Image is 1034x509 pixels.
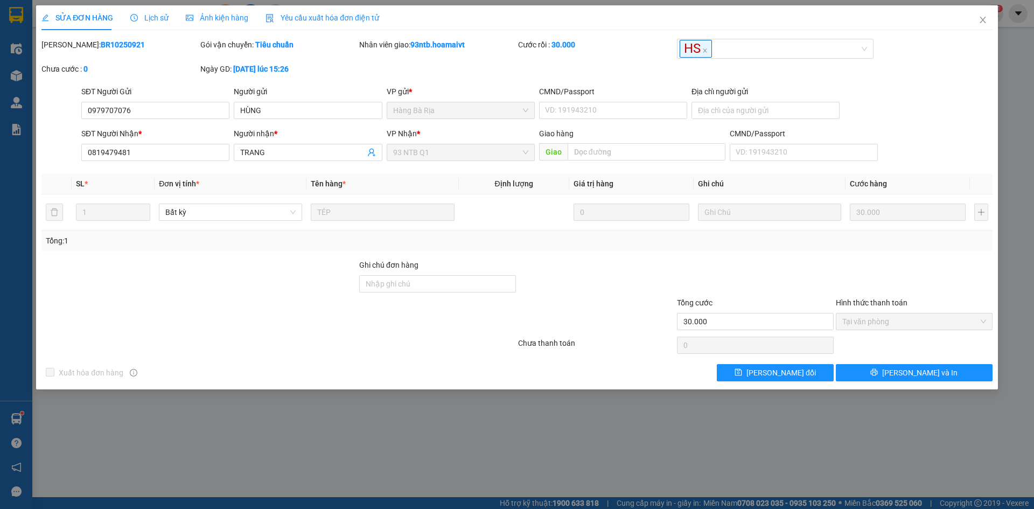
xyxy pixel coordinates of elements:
[870,368,878,377] span: printer
[233,65,289,73] b: [DATE] lúc 15:26
[359,261,418,269] label: Ghi chú đơn hàng
[882,367,958,379] span: [PERSON_NAME] và In
[680,40,712,58] span: HS
[200,39,357,51] div: Gói vận chuyển:
[83,65,88,73] b: 0
[186,14,193,22] span: picture
[574,179,613,188] span: Giá trị hàng
[76,179,85,188] span: SL
[165,204,296,220] span: Bất kỳ
[730,128,878,140] div: CMND/Passport
[850,204,966,221] input: 0
[359,39,516,51] div: Nhân viên giao:
[41,13,113,22] span: SỬA ĐƠN HÀNG
[130,13,169,22] span: Lịch sử
[836,298,907,307] label: Hình thức thanh toán
[81,86,229,97] div: SĐT Người Gửi
[367,148,376,157] span: user-add
[691,86,840,97] div: Địa chỉ người gửi
[979,16,987,24] span: close
[387,86,535,97] div: VP gửi
[46,235,399,247] div: Tổng: 1
[539,129,574,138] span: Giao hàng
[842,313,986,330] span: Tại văn phòng
[717,364,834,381] button: save[PERSON_NAME] đổi
[568,143,725,161] input: Dọc đường
[495,179,533,188] span: Định lượng
[54,367,128,379] span: Xuất hóa đơn hàng
[41,63,198,75] div: Chưa cước :
[200,63,357,75] div: Ngày GD:
[234,86,382,97] div: Người gửi
[694,173,846,194] th: Ghi chú
[850,179,887,188] span: Cước hàng
[691,102,840,119] input: Địa chỉ của người gửi
[359,275,516,292] input: Ghi chú đơn hàng
[41,39,198,51] div: [PERSON_NAME]:
[130,369,137,376] span: info-circle
[677,298,712,307] span: Tổng cước
[702,48,708,53] span: close
[539,143,568,161] span: Giao
[968,5,998,36] button: Close
[387,129,417,138] span: VP Nhận
[46,204,63,221] button: delete
[539,86,687,97] div: CMND/Passport
[410,40,465,49] b: 93ntb.hoamaivt
[551,40,575,49] b: 30.000
[101,40,145,49] b: BR10250921
[255,40,294,49] b: Tiêu chuẩn
[836,364,993,381] button: printer[PERSON_NAME] và In
[266,14,274,23] img: icon
[311,179,346,188] span: Tên hàng
[518,39,675,51] div: Cước rồi :
[735,368,742,377] span: save
[130,14,138,22] span: clock-circle
[974,204,988,221] button: plus
[311,204,454,221] input: VD: Bàn, Ghế
[698,204,841,221] input: Ghi Chú
[746,367,816,379] span: [PERSON_NAME] đổi
[266,13,379,22] span: Yêu cầu xuất hóa đơn điện tử
[234,128,382,140] div: Người nhận
[393,144,528,161] span: 93 NTB Q1
[41,14,49,22] span: edit
[393,102,528,118] span: Hàng Bà Rịa
[81,128,229,140] div: SĐT Người Nhận
[574,204,689,221] input: 0
[159,179,199,188] span: Đơn vị tính
[517,337,676,356] div: Chưa thanh toán
[186,13,248,22] span: Ảnh kiện hàng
